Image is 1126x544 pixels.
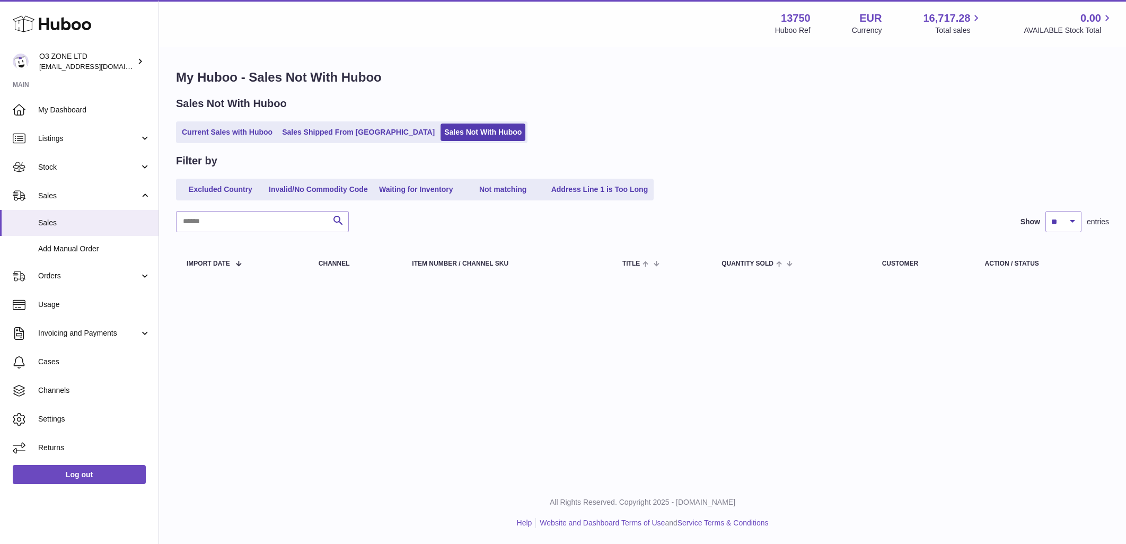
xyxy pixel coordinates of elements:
[176,154,217,168] h2: Filter by
[1021,217,1040,227] label: Show
[13,465,146,484] a: Log out
[319,260,391,267] div: Channel
[923,11,970,25] span: 16,717.28
[1087,217,1109,227] span: entries
[882,260,964,267] div: Customer
[678,519,769,527] a: Service Terms & Conditions
[461,181,546,198] a: Not matching
[1024,11,1113,36] a: 0.00 AVAILABLE Stock Total
[38,218,151,228] span: Sales
[39,62,156,71] span: [EMAIL_ADDRESS][DOMAIN_NAME]
[38,191,139,201] span: Sales
[265,181,372,198] a: Invalid/No Commodity Code
[38,244,151,254] span: Add Manual Order
[38,443,151,453] span: Returns
[781,11,811,25] strong: 13750
[540,519,665,527] a: Website and Dashboard Terms of Use
[923,11,982,36] a: 16,717.28 Total sales
[441,124,525,141] a: Sales Not With Huboo
[38,134,139,144] span: Listings
[536,518,768,528] li: and
[859,11,882,25] strong: EUR
[548,181,652,198] a: Address Line 1 is Too Long
[722,260,773,267] span: Quantity Sold
[168,497,1118,507] p: All Rights Reserved. Copyright 2025 - [DOMAIN_NAME]
[985,260,1098,267] div: Action / Status
[38,385,151,396] span: Channels
[38,162,139,172] span: Stock
[622,260,640,267] span: Title
[1080,11,1101,25] span: 0.00
[176,69,1109,86] h1: My Huboo - Sales Not With Huboo
[38,357,151,367] span: Cases
[39,51,135,72] div: O3 ZONE LTD
[38,271,139,281] span: Orders
[178,124,276,141] a: Current Sales with Huboo
[374,181,459,198] a: Waiting for Inventory
[38,300,151,310] span: Usage
[775,25,811,36] div: Huboo Ref
[38,105,151,115] span: My Dashboard
[1024,25,1113,36] span: AVAILABLE Stock Total
[852,25,882,36] div: Currency
[517,519,532,527] a: Help
[412,260,601,267] div: Item Number / Channel SKU
[187,260,230,267] span: Import date
[278,124,438,141] a: Sales Shipped From [GEOGRAPHIC_DATA]
[38,414,151,424] span: Settings
[935,25,982,36] span: Total sales
[176,96,287,111] h2: Sales Not With Huboo
[38,328,139,338] span: Invoicing and Payments
[13,54,29,69] img: hello@o3zoneltd.co.uk
[178,181,263,198] a: Excluded Country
